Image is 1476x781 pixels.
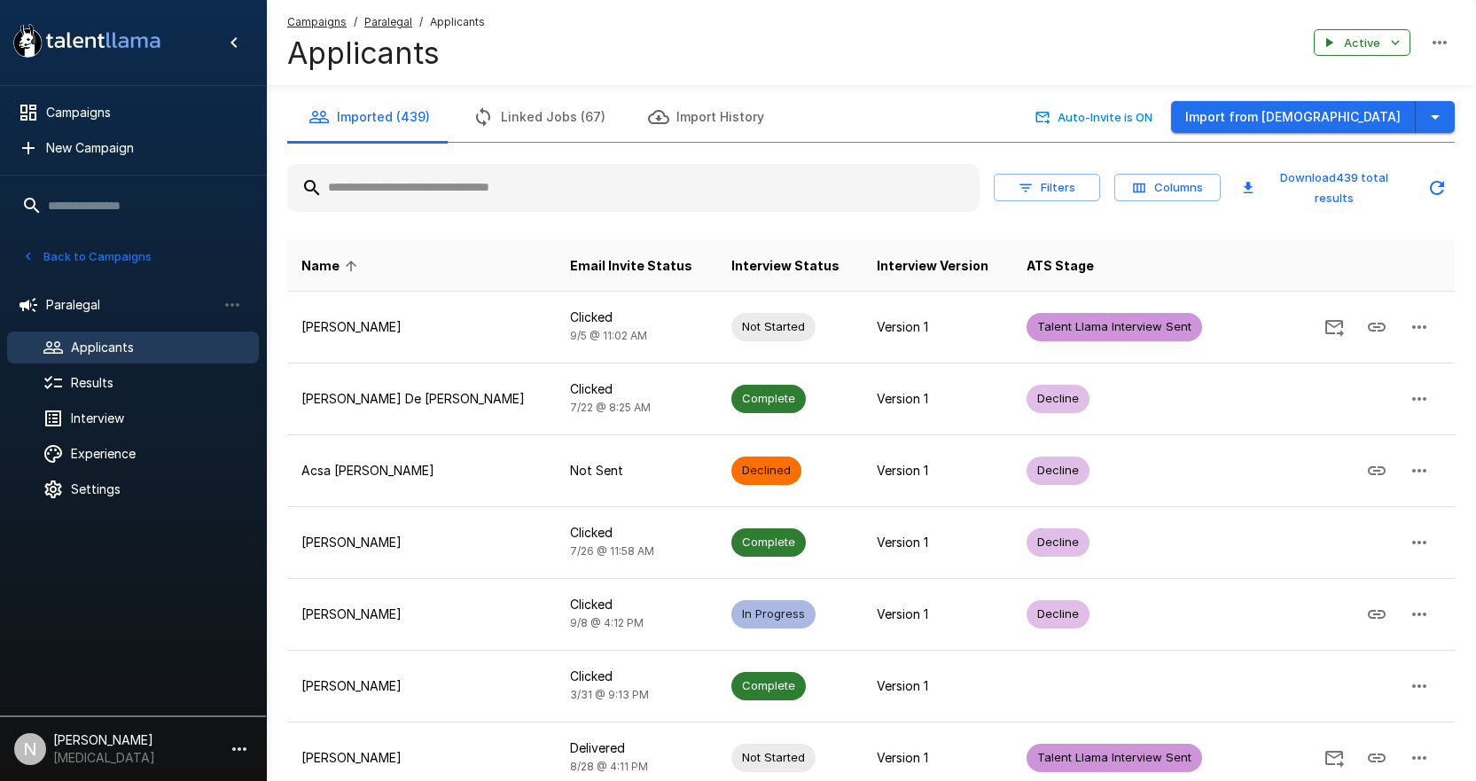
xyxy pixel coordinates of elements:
button: Linked Jobs (67) [451,92,627,142]
span: Name [301,255,363,277]
span: Interview Version [877,255,988,277]
p: [PERSON_NAME] [301,534,542,551]
p: Version 1 [877,749,998,767]
p: Version 1 [877,534,998,551]
span: 9/8 @ 4:12 PM [570,616,644,629]
p: Acsa [PERSON_NAME] [301,462,542,480]
span: Applicants [430,13,485,31]
span: Decline [1027,390,1089,407]
span: Copy Interview Link [1355,749,1398,764]
p: Clicked [570,668,703,685]
p: Clicked [570,524,703,542]
span: Complete [731,677,806,694]
span: Not Started [731,749,816,766]
span: Decline [1027,462,1089,479]
span: Decline [1027,534,1089,551]
button: Active [1314,29,1410,57]
span: Send Invitation [1313,749,1355,764]
p: Delivered [570,739,703,757]
p: [PERSON_NAME] [301,749,542,767]
p: Version 1 [877,605,998,623]
span: Not Started [731,318,816,335]
p: Clicked [570,380,703,398]
span: Decline [1027,605,1089,622]
span: 3/31 @ 9:13 PM [570,688,649,701]
span: In Progress [731,605,816,622]
span: Complete [731,534,806,551]
u: Campaigns [287,15,347,28]
span: Complete [731,390,806,407]
p: Clicked [570,308,703,326]
span: 8/28 @ 4:11 PM [570,760,648,773]
p: Version 1 [877,318,998,336]
p: Version 1 [877,677,998,695]
button: Auto-Invite is ON [1032,104,1157,131]
span: ATS Stage [1027,255,1094,277]
p: Not Sent [570,462,703,480]
span: Interview Status [731,255,840,277]
button: Import History [627,92,785,142]
p: [PERSON_NAME] [301,605,542,623]
u: Paralegal [364,15,412,28]
p: Version 1 [877,390,998,408]
button: Import from [DEMOGRAPHIC_DATA] [1171,101,1416,134]
button: Updated Today - 3:05 PM [1419,170,1455,206]
button: Download439 total results [1235,164,1412,212]
span: Email Invite Status [570,255,692,277]
span: Declined [731,462,801,479]
span: 7/22 @ 8:25 AM [570,401,651,414]
h4: Applicants [287,35,485,72]
p: Version 1 [877,462,998,480]
button: Columns [1114,174,1221,201]
p: [PERSON_NAME] De [PERSON_NAME] [301,390,542,408]
span: 7/26 @ 11:58 AM [570,544,654,558]
span: Send Invitation [1313,318,1355,333]
button: Filters [994,174,1100,201]
button: Imported (439) [287,92,451,142]
span: / [354,13,357,31]
p: [PERSON_NAME] [301,677,542,695]
span: 9/5 @ 11:02 AM [570,329,647,342]
span: Copy Interview Link [1355,605,1398,621]
span: / [419,13,423,31]
span: Copy Interview Link [1355,318,1398,333]
p: [PERSON_NAME] [301,318,542,336]
span: Copy Interview Link [1355,462,1398,477]
span: Talent Llama Interview Sent [1027,749,1202,766]
p: Clicked [570,596,703,613]
span: Talent Llama Interview Sent [1027,318,1202,335]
